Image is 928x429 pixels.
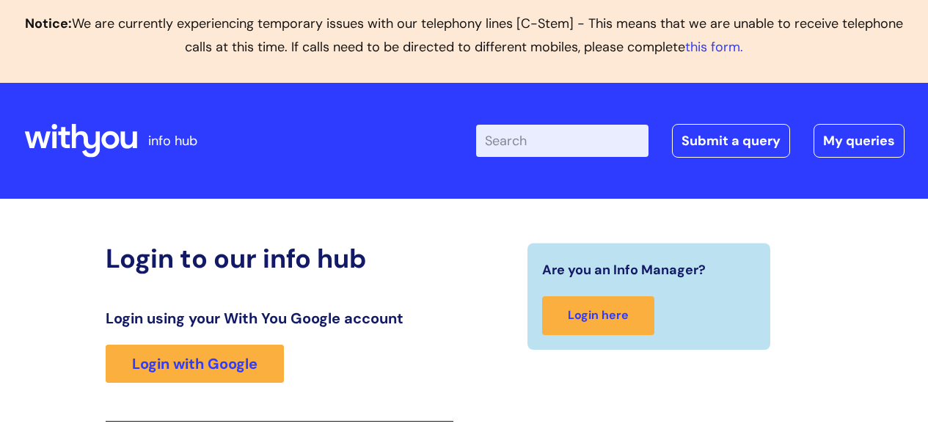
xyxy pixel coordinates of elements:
b: Notice: [25,15,72,32]
h2: Login to our info hub [106,243,453,274]
input: Search [476,125,648,157]
a: Login with Google [106,345,284,383]
p: info hub [148,129,197,153]
a: this form. [685,38,743,56]
a: Login here [542,296,654,335]
a: My queries [814,124,905,158]
a: Submit a query [672,124,790,158]
h3: Login using your With You Google account [106,309,453,327]
span: Are you an Info Manager? [542,258,706,282]
p: We are currently experiencing temporary issues with our telephony lines [C-Stem] - This means tha... [12,12,916,59]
